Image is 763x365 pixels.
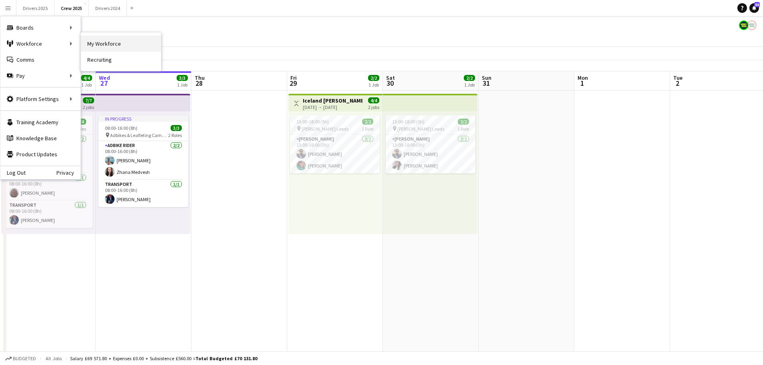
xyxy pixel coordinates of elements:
[673,74,682,81] span: Tue
[464,82,475,88] div: 1 Job
[193,79,205,88] span: 28
[392,119,425,125] span: 13:00-18:00 (5h)
[98,79,110,88] span: 27
[99,115,188,122] div: In progress
[464,75,475,81] span: 2/2
[0,114,81,130] a: Training Academy
[81,52,161,68] a: Recruiting
[481,79,491,88] span: 31
[368,97,379,103] span: 4/4
[99,74,110,81] span: Wed
[83,103,94,110] div: 2 jobs
[296,119,329,125] span: 13:00-18:00 (5h)
[81,75,92,81] span: 4/4
[289,79,297,88] span: 29
[105,125,137,131] span: 08:00-16:00 (8h)
[99,141,188,180] app-card-role: Adbike Rider2/208:00-16:00 (8h)[PERSON_NAME]Zhana Medvesh
[195,355,257,361] span: Total Budgeted £70 131.80
[303,104,362,110] div: [DATE] → [DATE]
[749,3,759,13] a: 50
[362,126,373,132] span: 1 Role
[0,146,81,162] a: Product Updates
[458,119,469,125] span: 2/2
[0,52,81,68] a: Comms
[70,355,257,361] div: Salary £69 571.80 + Expenses £0.00 + Subsistence £560.00 =
[290,135,380,173] app-card-role: [PERSON_NAME]2/213:00-18:00 (5h)[PERSON_NAME][PERSON_NAME]
[16,0,54,16] button: Drivers 2025
[99,180,188,207] app-card-role: Transport1/108:00-16:00 (8h)[PERSON_NAME]
[89,0,127,16] button: Drivers 2024
[81,82,92,88] div: 1 Job
[386,74,395,81] span: Sat
[290,115,380,173] app-job-card: 13:00-18:00 (5h)2/2 [PERSON_NAME] Leeds1 Role[PERSON_NAME]2/213:00-18:00 (5h)[PERSON_NAME][PERSON...
[177,82,187,88] div: 1 Job
[83,97,94,103] span: 7/7
[368,82,379,88] div: 1 Job
[3,173,93,201] app-card-role: Pro Photography1/108:00-16:00 (8h)[PERSON_NAME]
[0,68,81,84] div: Pay
[385,79,395,88] span: 30
[13,356,36,361] span: Budgeted
[56,169,81,176] a: Privacy
[747,20,757,30] app-user-avatar: Claire Stewart
[0,130,81,146] a: Knowledge Base
[290,74,297,81] span: Fri
[302,126,348,132] span: [PERSON_NAME] Leeds
[177,75,188,81] span: 3/3
[578,74,588,81] span: Mon
[576,79,588,88] span: 1
[195,74,205,81] span: Thu
[0,91,81,107] div: Platform Settings
[457,126,469,132] span: 1 Role
[368,75,379,81] span: 2/2
[368,103,379,110] div: 2 jobs
[54,0,89,16] button: Crew 2025
[171,125,182,131] span: 3/3
[386,135,475,173] app-card-role: [PERSON_NAME]2/213:00-18:00 (5h)[PERSON_NAME][PERSON_NAME]
[739,20,749,30] app-user-avatar: Nicola Price
[44,355,63,361] span: All jobs
[0,36,81,52] div: Workforce
[99,115,188,207] app-job-card: In progress08:00-16:00 (8h)3/3 Adbikes & Leafleting Camden2 RolesAdbike Rider2/208:00-16:00 (8h)[...
[110,132,168,138] span: Adbikes & Leafleting Camden
[386,115,475,173] app-job-card: 13:00-18:00 (5h)2/2 [PERSON_NAME] Leeds1 Role[PERSON_NAME]2/213:00-18:00 (5h)[PERSON_NAME][PERSON...
[81,36,161,52] a: My Workforce
[362,119,373,125] span: 2/2
[754,2,760,7] span: 50
[168,132,182,138] span: 2 Roles
[672,79,682,88] span: 2
[0,169,26,176] a: Log Out
[303,97,362,104] h3: Iceland [PERSON_NAME] Leeds
[0,20,81,36] div: Boards
[482,74,491,81] span: Sun
[4,354,37,363] button: Budgeted
[3,201,93,228] app-card-role: Transport1/108:00-16:00 (8h)[PERSON_NAME]
[397,126,444,132] span: [PERSON_NAME] Leeds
